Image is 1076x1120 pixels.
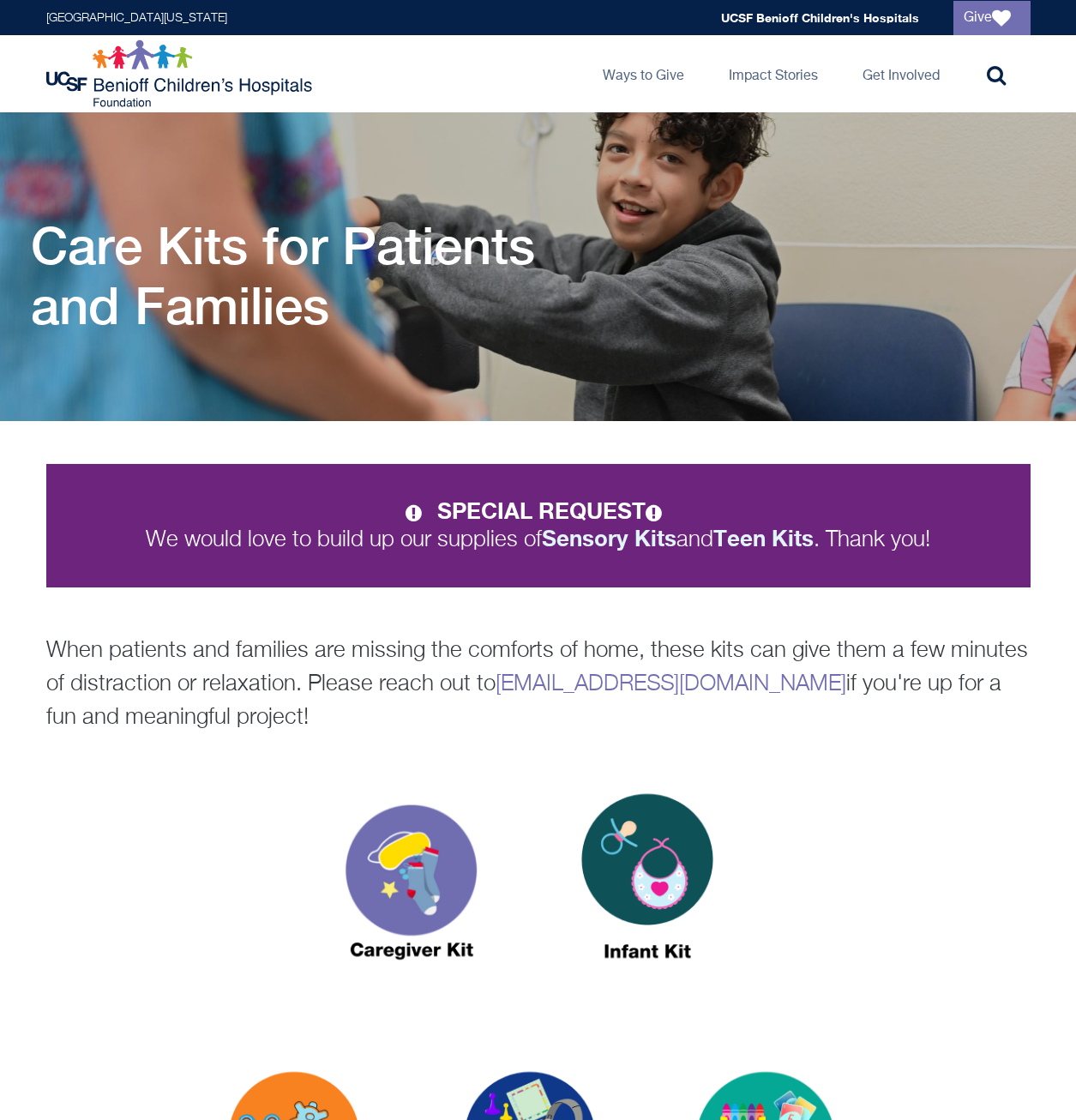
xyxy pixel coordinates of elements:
[721,10,919,25] a: UCSF Benioff Children's Hospitals
[46,12,227,24] a: [GEOGRAPHIC_DATA][US_STATE]
[437,497,671,524] strong: SPECIAL REQUEST
[713,529,814,551] a: Teen Kits
[31,215,614,335] h1: Care Kits for Patients and Families
[540,761,754,1008] img: INFANT-KIT_0.png
[713,525,814,551] strong: Teen Kits
[542,529,676,551] a: Sensory Kits
[953,1,1031,35] a: Give
[715,35,832,112] a: Impact Stories
[589,35,698,112] a: Ways to Give
[81,498,996,553] p: We would love to build up our supplies of and . Thank you!
[542,525,676,551] strong: Sensory Kits
[46,635,1031,735] p: When patients and families are missing the comforts of home, these kits can give them a few minut...
[46,39,316,108] img: Logo for UCSF Benioff Children's Hospitals Foundation
[849,35,953,112] a: Get Involved
[496,673,846,695] a: [EMAIL_ADDRESS][DOMAIN_NAME]
[304,761,519,1008] img: CAREGIVER-KIT.png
